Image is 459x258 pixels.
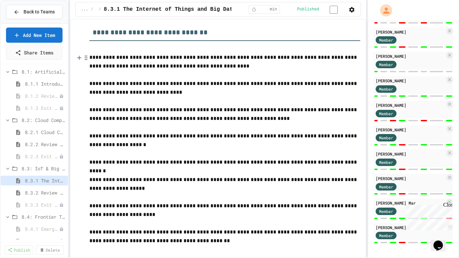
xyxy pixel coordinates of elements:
[59,154,64,159] div: Unpublished
[379,208,393,214] span: Member
[6,28,62,43] a: Add New Item
[36,245,64,255] a: Delete
[376,102,445,108] div: [PERSON_NAME]
[25,104,59,112] span: 8.1.3 Exit Activity - AI Detective
[91,7,93,12] span: /
[322,6,346,14] input: publish toggle
[25,129,65,136] span: 8.2.1 Cloud Computing: Transforming the Digital World
[99,7,101,12] span: /
[297,5,346,13] div: Content is published and visible to students
[25,201,59,208] span: 8.3.3 Exit Activity - IoT Data Detective Challenge
[6,5,62,19] button: Back to Teams
[25,225,59,232] span: 8.4.1 Emerging Technologies: Shaping Our Digital Future
[379,232,393,239] span: Member
[22,213,65,220] span: 8.4: Frontier Tech Spotlight
[22,117,65,124] span: 8.2: Cloud Computing
[104,5,330,13] span: 8.3.1 The Internet of Things and Big Data: Our Connected Digital World
[376,78,445,84] div: [PERSON_NAME]
[379,159,393,165] span: Member
[376,29,445,35] div: [PERSON_NAME]
[270,7,277,12] span: min
[24,8,55,15] span: Back to Teams
[431,231,452,251] iframe: chat widget
[376,151,445,157] div: [PERSON_NAME]
[59,106,64,111] div: Unpublished
[376,175,445,181] div: [PERSON_NAME]
[25,141,65,148] span: 8.2.2 Review - Cloud Computing
[379,111,393,117] span: Member
[22,165,65,172] span: 8.3: IoT & Big Data
[59,239,64,244] div: Unpublished
[376,224,445,230] div: [PERSON_NAME]
[25,80,65,87] span: 8.1.1 Introduction to Artificial Intelligence
[376,53,445,59] div: [PERSON_NAME]
[376,200,445,206] div: [PERSON_NAME] Mar
[59,227,64,231] div: Unpublished
[59,94,64,98] div: Unpublished
[59,203,64,207] div: Unpublished
[379,135,393,141] span: Member
[376,127,445,133] div: [PERSON_NAME]
[379,37,393,43] span: Member
[379,86,393,92] span: Member
[25,189,65,196] span: 8.3.2 Review - The Internet of Things and Big Data
[297,7,319,12] span: Published
[25,92,59,99] span: 8.1.2 Review - Introduction to Artificial Intelligence
[3,3,46,43] div: Chat with us now!Close
[81,7,88,12] span: ...
[25,153,59,160] span: 8.2.3 Exit Activity - Cloud Service Detective
[379,61,393,68] span: Member
[373,3,394,18] div: My Account
[5,245,33,255] a: Publish
[25,177,65,184] span: 8.3.1 The Internet of Things and Big Data: Our Connected Digital World
[6,45,62,60] a: Share Items
[25,238,59,245] span: 8.4.2 Review - Emerging Technologies: Shaping Our Digital Future
[403,202,452,230] iframe: chat widget
[379,184,393,190] span: Member
[22,68,65,75] span: 8.1: Artificial Intelligence Basics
